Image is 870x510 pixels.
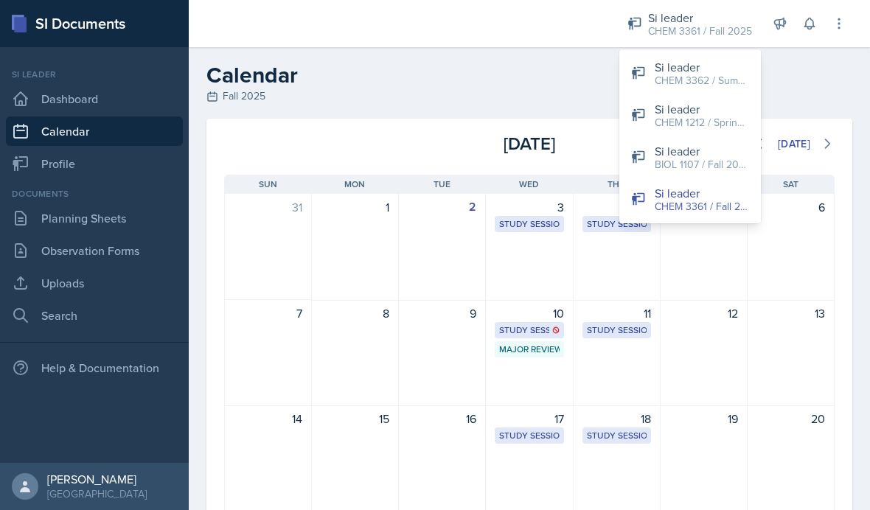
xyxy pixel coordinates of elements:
[234,410,302,427] div: 14
[499,429,559,442] div: Study Session
[408,304,476,322] div: 9
[6,68,183,81] div: Si leader
[648,24,752,39] div: CHEM 3361 / Fall 2025
[47,486,147,501] div: [GEOGRAPHIC_DATA]
[206,88,852,104] div: Fall 2025
[428,130,631,157] div: [DATE]
[655,184,749,202] div: Si leader
[587,217,647,231] div: Study Session
[6,268,183,298] a: Uploads
[519,178,539,191] span: Wed
[234,198,302,216] div: 31
[259,178,277,191] span: Sun
[321,198,389,216] div: 1
[6,236,183,265] a: Observation Forms
[619,52,761,94] button: Si leader CHEM 3362 / Summer 2025
[655,157,749,172] div: BIOL 1107 / Fall 2025
[756,410,825,427] div: 20
[495,304,563,322] div: 10
[6,149,183,178] a: Profile
[756,198,825,216] div: 6
[499,217,559,231] div: Study Session
[6,301,183,330] a: Search
[669,410,738,427] div: 19
[587,324,647,337] div: Study Session
[783,178,798,191] span: Sat
[6,353,183,382] div: Help & Documentation
[756,304,825,322] div: 13
[655,58,749,76] div: Si leader
[608,178,626,191] span: Thu
[499,324,559,337] div: Study Session
[655,199,749,214] div: CHEM 3361 / Fall 2025
[206,62,852,88] h2: Calendar
[499,343,559,356] div: Major Review Session
[408,198,476,216] div: 2
[6,203,183,233] a: Planning Sheets
[655,100,749,118] div: Si leader
[619,136,761,178] button: Si leader BIOL 1107 / Fall 2025
[619,178,761,220] button: Si leader CHEM 3361 / Fall 2025
[321,304,389,322] div: 8
[655,73,749,88] div: CHEM 3362 / Summer 2025
[6,187,183,200] div: Documents
[344,178,365,191] span: Mon
[495,410,563,427] div: 17
[434,178,450,191] span: Tue
[47,472,147,486] div: [PERSON_NAME]
[582,410,651,427] div: 18
[778,138,810,150] div: [DATE]
[408,410,476,427] div: 16
[321,410,389,427] div: 15
[582,304,651,322] div: 11
[234,304,302,322] div: 7
[619,94,761,136] button: Si leader CHEM 1212 / Spring 2025
[495,198,563,216] div: 3
[6,116,183,146] a: Calendar
[655,115,749,130] div: CHEM 1212 / Spring 2025
[648,9,752,27] div: Si leader
[582,198,651,216] div: 4
[6,84,183,113] a: Dashboard
[768,131,820,156] button: [DATE]
[669,304,738,322] div: 12
[655,142,749,160] div: Si leader
[587,429,647,442] div: Study Session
